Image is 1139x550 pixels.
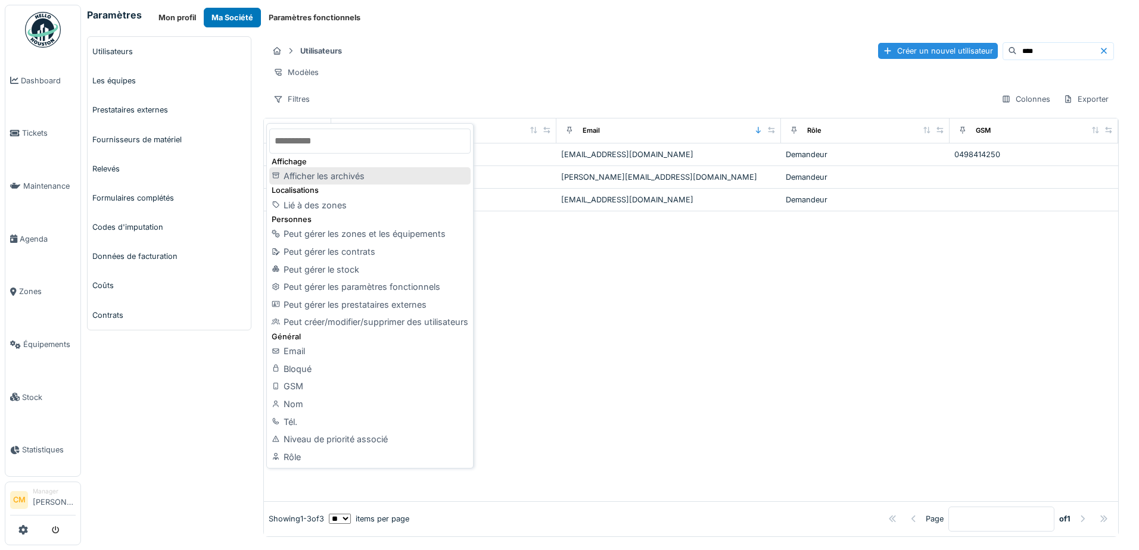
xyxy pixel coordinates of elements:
div: Peut gérer les paramètres fonctionnels [269,278,470,296]
div: Demandeur [786,171,945,183]
div: Email [269,342,470,360]
div: Exporter [1058,90,1114,108]
div: Tél. [269,413,470,431]
div: Créer un nouvel utilisateur [878,43,998,59]
div: items per page [329,513,409,524]
div: GSM [269,377,470,395]
div: Rôle [269,448,470,466]
div: Affichage [269,156,470,167]
a: Coûts [88,271,251,300]
div: Manager [33,487,76,496]
span: Agenda [20,233,76,245]
h6: Paramètres [87,10,142,21]
span: Tickets [22,127,76,139]
div: Niveau de priorité associé [269,430,470,448]
a: Contrats [88,301,251,330]
div: Rôle [807,126,821,136]
div: Peut gérer le stock [269,261,470,279]
span: Zones [19,286,76,297]
a: Formulaires complétés [88,183,251,212]
div: [EMAIL_ADDRESS][DOMAIN_NAME] [561,149,776,160]
div: Personnes [269,214,470,225]
div: Lié à des zones [269,196,470,214]
div: GSM [976,126,991,136]
div: Filtres [268,90,315,108]
a: Codes d'imputation [88,212,251,242]
span: Statistiques [22,444,76,455]
div: Modèles [268,64,324,81]
div: [PERSON_NAME][EMAIL_ADDRESS][DOMAIN_NAME] [561,171,776,183]
strong: Utilisateurs [295,45,347,57]
span: Dashboard [21,75,76,86]
div: Peut créer/modifier/supprimer des utilisateurs [269,313,470,331]
span: Stock [22,392,76,403]
div: Peut gérer les prestataires externes [269,296,470,314]
li: [PERSON_NAME] [33,487,76,512]
div: Bloqué [269,360,470,378]
span: Équipements [23,339,76,350]
div: Afficher les archivés [269,167,470,185]
span: Maintenance [23,180,76,192]
div: Général [269,331,470,342]
div: Colonnes [996,90,1056,108]
img: Badge_color-CXgf-gQk.svg [25,12,61,48]
div: Demandeur [786,149,945,160]
a: Prestataires externes [88,95,251,124]
a: Les équipes [88,66,251,95]
div: Localisations [269,185,470,196]
button: Paramètres fonctionnels [261,8,368,27]
div: Showing 1 - 3 of 3 [269,513,324,524]
div: Demandeur [786,194,945,205]
strong: of 1 [1059,513,1070,524]
div: Peut gérer les contrats [269,243,470,261]
div: 0498414250 [954,149,1113,160]
div: Peut gérer les zones et les équipements [269,225,470,243]
button: Ma Société [204,8,261,27]
div: Email [583,126,600,136]
div: Page [926,513,944,524]
a: Données de facturation [88,242,251,271]
button: Mon profil [151,8,204,27]
a: Utilisateurs [88,37,251,66]
a: Fournisseurs de matériel [88,125,251,154]
div: [EMAIL_ADDRESS][DOMAIN_NAME] [561,194,776,205]
div: Nom [269,395,470,413]
li: CM [10,491,28,509]
a: Relevés [88,154,251,183]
